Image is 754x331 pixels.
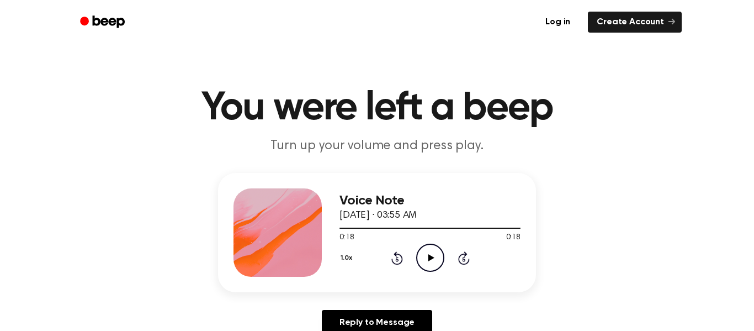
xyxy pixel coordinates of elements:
span: 0:18 [339,232,354,244]
span: 0:18 [506,232,521,244]
p: Turn up your volume and press play. [165,137,589,155]
span: [DATE] · 03:55 AM [339,211,417,220]
h3: Voice Note [339,193,521,208]
h1: You were left a beep [94,88,660,128]
button: 1.0x [339,249,356,267]
a: Create Account [588,12,682,33]
a: Beep [72,12,135,33]
a: Log in [534,9,581,35]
